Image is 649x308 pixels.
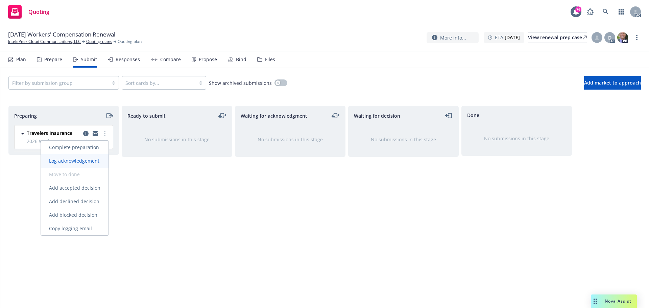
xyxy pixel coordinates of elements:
a: moveLeftRight [332,112,340,120]
span: Add accepted decision [41,185,109,191]
div: Files [265,57,275,62]
a: copy logging email [91,129,99,138]
a: moveLeftRight [218,112,226,120]
span: Ready to submit [127,112,166,119]
span: Move to done [41,171,88,177]
a: Report a Bug [583,5,597,19]
div: No submissions in this stage [246,136,334,143]
a: more [633,33,641,42]
div: Plan [16,57,26,62]
a: Switch app [615,5,628,19]
div: No submissions in this stage [133,136,221,143]
a: IntelePeer Cloud Communications, LLC [8,39,81,45]
span: [DATE] Workers' Compensation Renewal [8,30,115,39]
span: Waiting for decision [354,112,400,119]
div: Bind [236,57,246,62]
span: More info... [440,34,466,41]
span: Copy logging email [41,225,100,232]
strong: [DATE] [505,34,520,41]
span: Add market to approach [584,79,641,86]
span: Nova Assist [605,298,631,304]
div: Propose [199,57,217,62]
div: No submissions in this stage [359,136,448,143]
span: Waiting for acknowledgment [241,112,307,119]
span: D [608,34,611,41]
a: Search [599,5,612,19]
button: Add market to approach [584,76,641,90]
span: Travelers Insurance [27,129,72,137]
a: Quoting [5,2,52,21]
a: Quoting plans [86,39,112,45]
a: moveLeft [445,112,453,120]
span: Add declined decision [41,198,107,205]
span: 2026 Workers' Compensation [27,138,109,145]
span: Show archived submissions [209,79,272,87]
span: Quoting [28,9,49,15]
div: 76 [575,6,581,13]
span: Log acknowledgement [41,158,107,164]
img: photo [617,32,628,43]
span: Quoting plan [118,39,142,45]
span: Preparing [14,112,37,119]
div: Responses [116,57,140,62]
div: Prepare [44,57,62,62]
span: Add blocked decision [41,212,105,218]
a: View renewal prep case [528,32,587,43]
button: More info... [427,32,479,43]
span: Complete preparation [41,144,107,150]
div: Drag to move [591,294,599,308]
div: Compare [160,57,181,62]
a: moveRight [105,112,113,120]
a: copy logging email [82,129,90,138]
span: ETA : [495,34,520,41]
span: Done [467,112,479,119]
div: Submit [81,57,97,62]
div: No submissions in this stage [473,135,561,142]
a: more [101,129,109,138]
button: Nova Assist [591,294,637,308]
